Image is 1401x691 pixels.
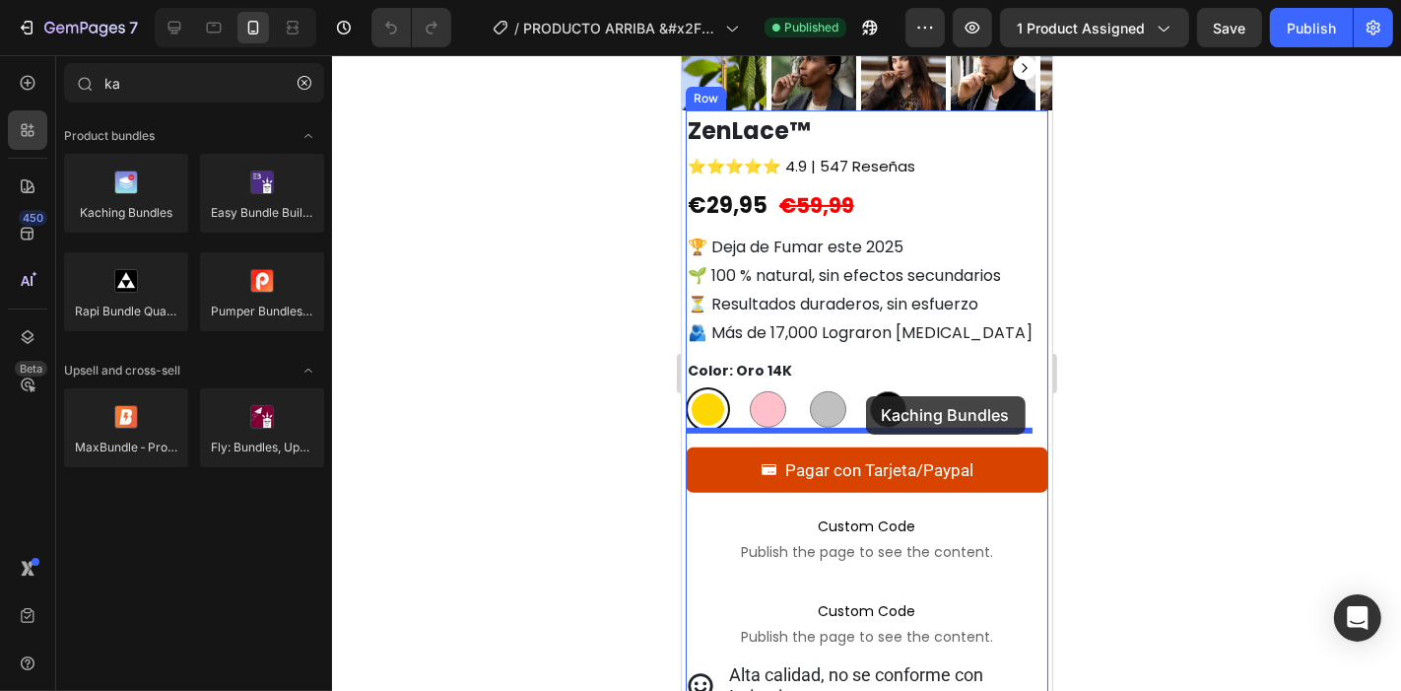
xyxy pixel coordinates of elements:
[1287,18,1336,38] div: Publish
[523,18,717,38] span: PRODUCTO ARRIBA &#x2F; FONDO BLANCO
[1334,594,1381,642] div: Open Intercom Messenger
[15,361,47,377] div: Beta
[1270,8,1353,47] button: Publish
[784,19,838,36] span: Published
[1017,18,1145,38] span: 1 product assigned
[1197,8,1262,47] button: Save
[64,63,324,103] input: Search Shopify Apps
[19,210,47,226] div: 450
[129,16,138,39] p: 7
[64,362,180,380] span: Upsell and cross-sell
[371,8,451,47] div: Undo/Redo
[8,8,147,47] button: 7
[1000,8,1189,47] button: 1 product assigned
[64,127,155,145] span: Product bundles
[682,55,1052,691] iframe: Design area
[293,120,324,152] span: Toggle open
[1214,20,1246,36] span: Save
[514,18,519,38] span: /
[293,355,324,386] span: Toggle open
